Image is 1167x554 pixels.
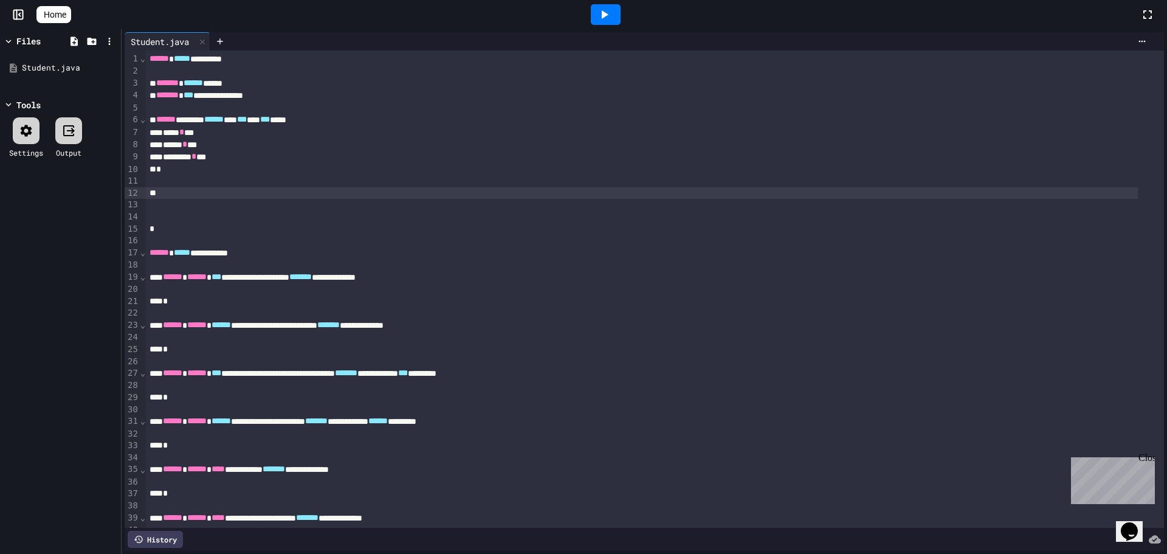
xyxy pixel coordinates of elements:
div: 23 [125,319,140,331]
div: Student.java [22,62,117,74]
div: 35 [125,463,140,476]
span: Fold line [140,248,146,257]
div: 2 [125,65,140,77]
div: 19 [125,271,140,283]
iframe: chat widget [1116,505,1155,542]
div: 7 [125,126,140,139]
div: 1 [125,53,140,65]
div: 29 [125,392,140,404]
div: 5 [125,102,140,114]
div: History [128,531,183,548]
div: 24 [125,331,140,344]
div: 26 [125,356,140,368]
div: Student.java [125,32,210,50]
span: Fold line [140,54,146,63]
div: 40 [125,524,140,536]
div: 38 [125,500,140,512]
span: Fold line [140,513,146,522]
div: 22 [125,307,140,319]
span: Fold line [140,368,146,378]
div: 39 [125,512,140,524]
span: Fold line [140,272,146,282]
div: 30 [125,404,140,416]
a: Home [36,6,71,23]
div: 11 [125,175,140,187]
div: 25 [125,344,140,356]
span: Fold line [140,465,146,474]
div: 36 [125,476,140,488]
div: 14 [125,211,140,223]
div: 12 [125,187,140,199]
span: Home [44,9,66,21]
div: Student.java [125,35,195,48]
div: 18 [125,259,140,271]
div: 37 [125,488,140,500]
div: 13 [125,199,140,211]
div: 6 [125,114,140,126]
div: 16 [125,235,140,247]
div: 21 [125,296,140,308]
div: Output [56,147,81,158]
div: 20 [125,283,140,296]
iframe: chat widget [1066,452,1155,504]
div: Chat with us now!Close [5,5,84,77]
div: 33 [125,440,140,452]
div: 10 [125,164,140,176]
span: Fold line [140,320,146,330]
div: 31 [125,415,140,428]
div: 28 [125,379,140,392]
div: 4 [125,89,140,102]
div: 8 [125,139,140,151]
div: 27 [125,367,140,379]
div: 17 [125,247,140,259]
div: 9 [125,151,140,163]
div: Tools [16,99,41,111]
div: 32 [125,428,140,440]
div: Settings [9,147,43,158]
span: Fold line [140,416,146,426]
span: Fold line [140,114,146,124]
div: 3 [125,77,140,89]
div: 34 [125,452,140,464]
div: 15 [125,223,140,235]
div: Files [16,35,41,47]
